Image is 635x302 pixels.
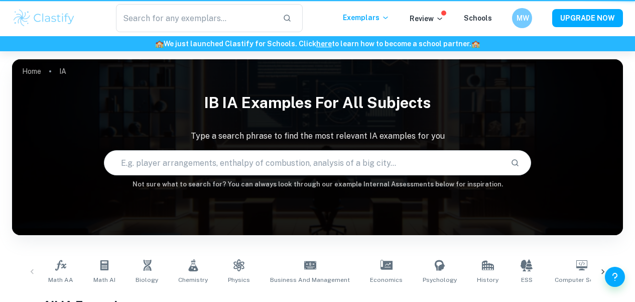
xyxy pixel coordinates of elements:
[464,14,492,22] a: Schools
[155,40,164,48] span: 🏫
[423,275,457,284] span: Psychology
[59,66,66,77] p: IA
[136,275,158,284] span: Biology
[506,154,524,171] button: Search
[410,13,444,24] p: Review
[512,8,532,28] button: MW
[48,275,73,284] span: Math AA
[316,40,332,48] a: here
[370,275,403,284] span: Economics
[552,9,623,27] button: UPGRADE NOW
[12,8,76,28] img: Clastify logo
[104,149,503,177] input: E.g. player arrangements, enthalpy of combustion, analysis of a big city...
[605,267,625,287] button: Help and Feedback
[270,275,350,284] span: Business and Management
[12,87,623,118] h1: IB IA examples for all subjects
[555,275,609,284] span: Computer Science
[178,275,208,284] span: Chemistry
[477,275,498,284] span: History
[12,130,623,142] p: Type a search phrase to find the most relevant IA examples for you
[343,12,390,23] p: Exemplars
[12,179,623,189] h6: Not sure what to search for? You can always look through our example Internal Assessments below f...
[228,275,250,284] span: Physics
[93,275,115,284] span: Math AI
[521,275,533,284] span: ESS
[116,4,275,32] input: Search for any exemplars...
[471,40,480,48] span: 🏫
[2,38,633,49] h6: We just launched Clastify for Schools. Click to learn how to become a school partner.
[517,13,528,24] h6: MW
[22,64,41,78] a: Home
